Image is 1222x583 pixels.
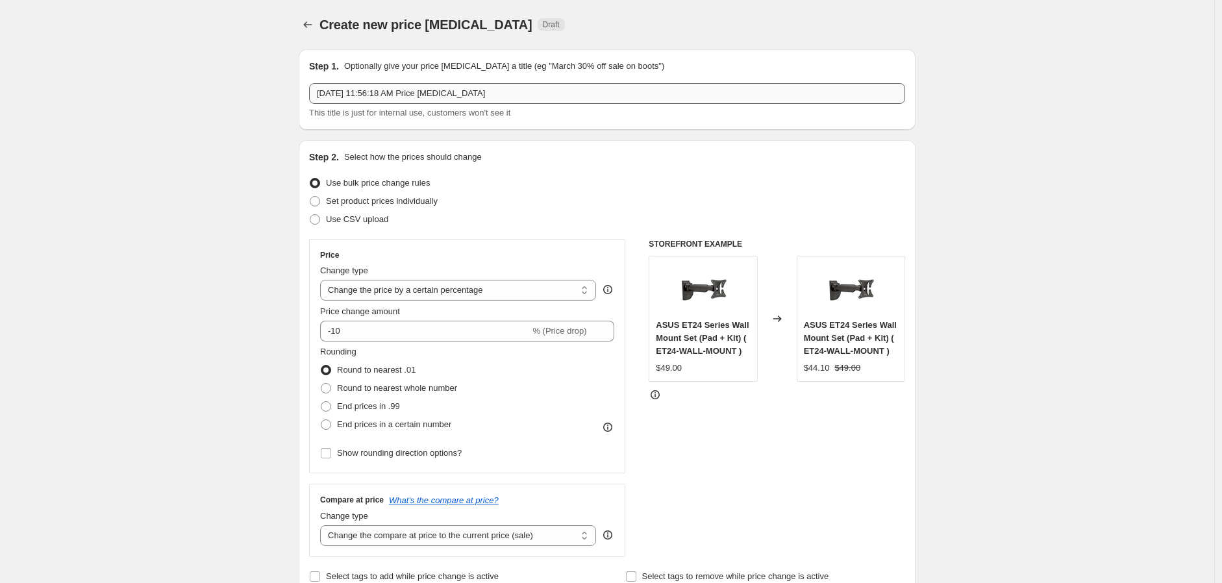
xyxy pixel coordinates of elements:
h6: STOREFRONT EXAMPLE [649,239,905,249]
span: Rounding [320,347,356,356]
span: This title is just for internal use, customers won't see it [309,108,510,118]
span: Show rounding direction options? [337,448,462,458]
span: ASUS ET24 Series Wall Mount Set (Pad + Kit) ( ET24-WALL-MOUNT ) [656,320,749,356]
p: Select how the prices should change [344,151,482,164]
span: Use bulk price change rules [326,178,430,188]
h3: Price [320,250,339,260]
div: help [601,528,614,541]
span: Select tags to add while price change is active [326,571,499,581]
span: Price change amount [320,306,400,316]
strike: $49.00 [834,362,860,375]
span: Select tags to remove while price change is active [642,571,829,581]
span: Change type [320,266,368,275]
h2: Step 1. [309,60,339,73]
span: % (Price drop) [532,326,586,336]
span: End prices in .99 [337,401,400,411]
span: Create new price [MEDICAL_DATA] [319,18,532,32]
div: $44.10 [804,362,830,375]
span: Use CSV upload [326,214,388,224]
input: 30% off holiday sale [309,83,905,104]
h2: Step 2. [309,151,339,164]
span: Set product prices individually [326,196,438,206]
span: Round to nearest whole number [337,383,457,393]
span: Draft [543,19,560,30]
span: Change type [320,511,368,521]
p: Optionally give your price [MEDICAL_DATA] a title (eg "March 30% off sale on boots") [344,60,664,73]
div: help [601,283,614,296]
input: -15 [320,321,530,341]
img: d9e0e3351923dc79db0b70152d24f2a9_80x.jpg [677,263,729,315]
span: ASUS ET24 Series Wall Mount Set (Pad + Kit) ( ET24-WALL-MOUNT ) [804,320,897,356]
img: d9e0e3351923dc79db0b70152d24f2a9_80x.jpg [825,263,877,315]
span: End prices in a certain number [337,419,451,429]
button: Price change jobs [299,16,317,34]
h3: Compare at price [320,495,384,505]
button: What's the compare at price? [389,495,499,505]
div: $49.00 [656,362,682,375]
span: Round to nearest .01 [337,365,416,375]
